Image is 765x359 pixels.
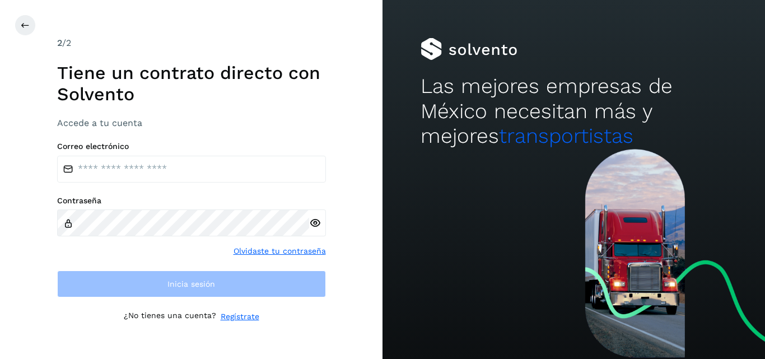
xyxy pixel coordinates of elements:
h2: Las mejores empresas de México necesitan más y mejores [421,74,726,148]
label: Contraseña [57,196,326,206]
h3: Accede a tu cuenta [57,118,326,128]
h1: Tiene un contrato directo con Solvento [57,62,326,105]
a: Olvidaste tu contraseña [234,245,326,257]
div: /2 [57,36,326,50]
a: Regístrate [221,311,259,323]
span: 2 [57,38,62,48]
label: Correo electrónico [57,142,326,151]
span: Inicia sesión [167,280,215,288]
p: ¿No tienes una cuenta? [124,311,216,323]
button: Inicia sesión [57,271,326,297]
span: transportistas [499,124,633,148]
